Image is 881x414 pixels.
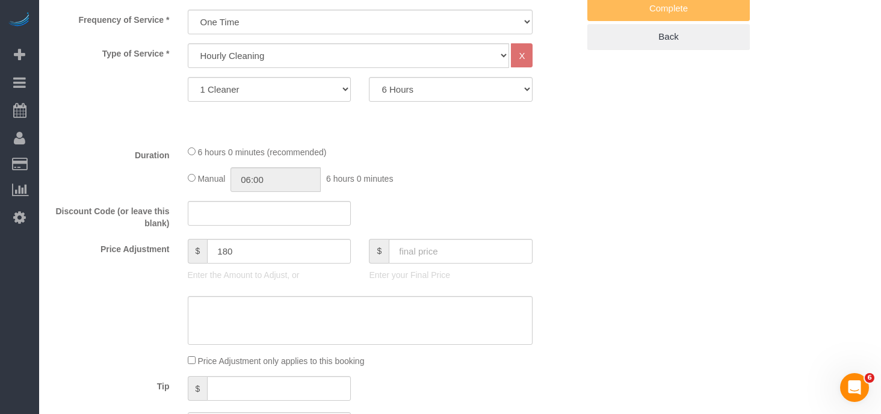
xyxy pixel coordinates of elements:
[188,239,208,264] span: $
[42,201,179,229] label: Discount Code (or leave this blank)
[42,145,179,161] label: Duration
[188,376,208,401] span: $
[840,373,869,402] iframe: Intercom live chat
[197,147,326,157] span: 6 hours 0 minutes (recommended)
[42,43,179,60] label: Type of Service *
[587,24,750,49] a: Back
[188,269,351,281] p: Enter the Amount to Adjust, or
[326,174,393,184] span: 6 hours 0 minutes
[197,356,364,366] span: Price Adjustment only applies to this booking
[389,239,533,264] input: final price
[369,239,389,264] span: $
[42,376,179,392] label: Tip
[197,174,225,184] span: Manual
[369,269,533,281] p: Enter your Final Price
[7,12,31,29] img: Automaid Logo
[42,10,179,26] label: Frequency of Service *
[42,239,179,255] label: Price Adjustment
[865,373,874,383] span: 6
